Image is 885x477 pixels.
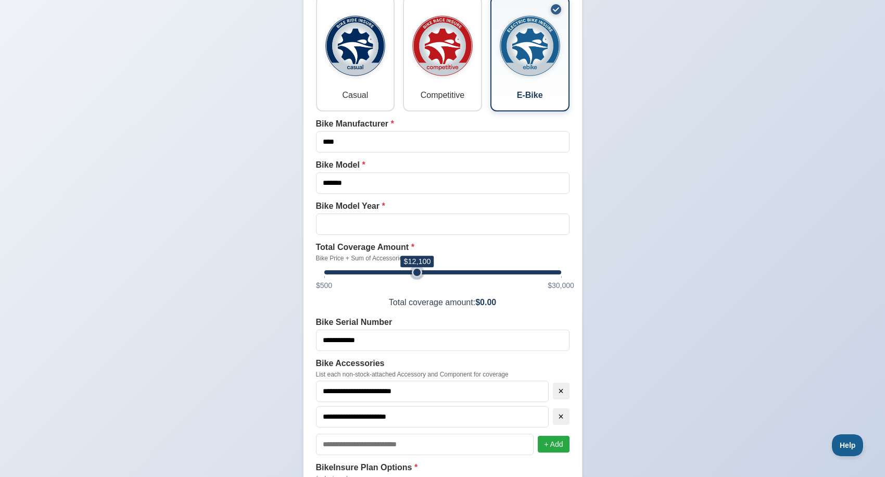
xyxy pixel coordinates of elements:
span: $500 [316,281,332,290]
label: Bike Manufacturer [316,119,570,129]
iframe: Toggle Customer Support [832,434,864,456]
small: List each non-stock-attached Accessory and Component for coverage [316,371,570,378]
label: Bike Model Year [316,202,570,211]
button: × [553,383,570,399]
div: Casual [342,91,368,100]
button: × [553,408,570,425]
img: Casual [325,9,386,82]
label: BikeInsure Plan Options [316,463,570,472]
span: $30,000 [548,281,574,290]
img: E-Bike [500,9,560,82]
img: Competitive [412,9,473,82]
label: Total Coverage Amount [316,243,570,252]
label: Bike Accessories [316,359,570,368]
button: + Add [538,436,569,453]
label: Bike Model [316,160,570,170]
div: E-Bike [517,91,543,100]
div: Competitive [421,91,464,100]
div: Total coverage amount: [316,298,570,307]
span: $0.00 [475,298,496,307]
label: Bike Serial Number [316,318,570,327]
small: Bike Price + Sum of Accessories [316,255,570,262]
